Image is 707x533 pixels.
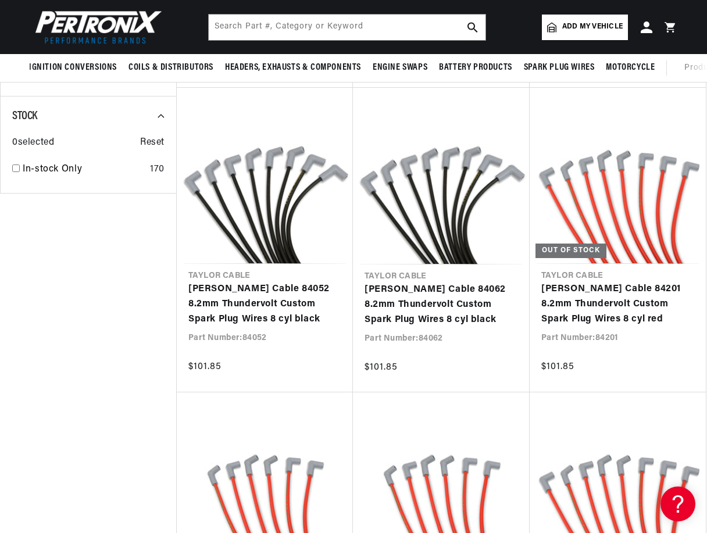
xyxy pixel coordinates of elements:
[365,282,518,327] a: [PERSON_NAME] Cable 84062 8.2mm Thundervolt Custom Spark Plug Wires 8 cyl black
[367,54,433,81] summary: Engine Swaps
[140,135,165,151] span: Reset
[518,54,601,81] summary: Spark Plug Wires
[219,54,367,81] summary: Headers, Exhausts & Components
[29,62,117,74] span: Ignition Conversions
[600,54,660,81] summary: Motorcycle
[29,54,123,81] summary: Ignition Conversions
[373,62,427,74] span: Engine Swaps
[29,7,163,47] img: Pertronix
[12,135,54,151] span: 0 selected
[188,282,341,327] a: [PERSON_NAME] Cable 84052 8.2mm Thundervolt Custom Spark Plug Wires 8 cyl black
[606,62,655,74] span: Motorcycle
[23,162,145,177] a: In-stock Only
[541,282,694,327] a: [PERSON_NAME] Cable 84201 8.2mm Thundervolt Custom Spark Plug Wires 8 cyl red
[542,15,628,40] a: Add my vehicle
[209,15,485,40] input: Search Part #, Category or Keyword
[225,62,361,74] span: Headers, Exhausts & Components
[128,62,213,74] span: Coils & Distributors
[123,54,219,81] summary: Coils & Distributors
[524,62,595,74] span: Spark Plug Wires
[460,15,485,40] button: search button
[562,22,623,33] span: Add my vehicle
[439,62,512,74] span: Battery Products
[150,162,165,177] div: 170
[433,54,518,81] summary: Battery Products
[12,110,37,122] span: Stock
